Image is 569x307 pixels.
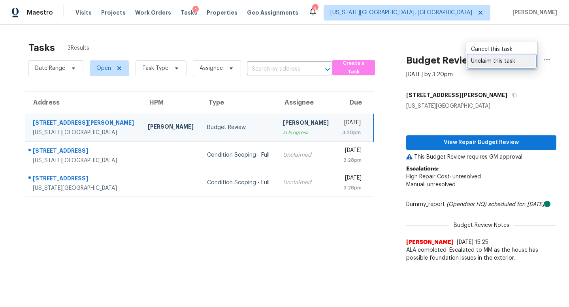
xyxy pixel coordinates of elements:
[342,184,362,192] div: 3:28pm
[342,129,361,137] div: 3:20pm
[413,138,550,148] span: View Repair Budget Review
[207,151,270,159] div: Condition Scoping - Full
[247,63,310,75] input: Search by address
[335,92,374,114] th: Due
[141,92,201,114] th: HPM
[447,202,486,207] i: (Opendoor HQ)
[507,88,518,102] button: Copy Address
[406,102,556,110] div: [US_STATE][GEOGRAPHIC_DATA]
[322,64,333,75] button: Open
[330,9,472,17] span: [US_STATE][GEOGRAPHIC_DATA], [GEOGRAPHIC_DATA]
[33,157,135,165] div: [US_STATE][GEOGRAPHIC_DATA]
[283,179,330,187] div: Unclaimed
[33,174,135,184] div: [STREET_ADDRESS]
[406,166,439,172] b: Escalations:
[312,5,318,13] div: 6
[200,64,223,72] span: Assignee
[33,119,135,129] div: [STREET_ADDRESS][PERSON_NAME]
[142,64,168,72] span: Task Type
[509,9,557,17] span: [PERSON_NAME]
[342,156,362,164] div: 3:28pm
[33,129,135,137] div: [US_STATE][GEOGRAPHIC_DATA]
[342,174,362,184] div: [DATE]
[207,179,270,187] div: Condition Scoping - Full
[332,60,375,75] button: Create a Task
[457,240,488,245] span: [DATE] 15:25
[75,9,92,17] span: Visits
[207,9,237,17] span: Properties
[449,221,514,229] span: Budget Review Notes
[488,202,544,207] i: scheduled for: [DATE]
[35,64,65,72] span: Date Range
[471,45,533,53] div: Cancel this task
[406,246,556,262] span: ALA completed. Escalated to MM as the house has possible foundation issues in the exterior.
[27,9,53,17] span: Maestro
[28,44,55,52] h2: Tasks
[96,64,111,72] span: Open
[283,119,330,129] div: [PERSON_NAME]
[406,91,507,99] h5: [STREET_ADDRESS][PERSON_NAME]
[181,10,197,15] span: Tasks
[201,92,277,114] th: Type
[33,184,135,192] div: [US_STATE][GEOGRAPHIC_DATA]
[406,200,556,208] div: Dummy_report
[283,151,330,159] div: Unclaimed
[406,153,556,161] p: This Budget Review requires GM approval
[406,71,453,79] div: [DATE] by 3:20pm
[283,129,330,137] div: In Progress
[148,123,194,133] div: [PERSON_NAME]
[101,9,126,17] span: Projects
[247,9,298,17] span: Geo Assignments
[33,147,135,157] div: [STREET_ADDRESS]
[336,59,371,77] span: Create a Task
[277,92,336,114] th: Assignee
[135,9,171,17] span: Work Orders
[192,6,199,14] div: 1
[406,135,556,150] button: View Repair Budget Review
[406,174,481,180] span: High Repair Cost: unresolved
[406,182,456,187] span: Manual: unresolved
[207,124,270,131] div: Budget Review
[342,119,361,129] div: [DATE]
[68,44,89,52] span: 3 Results
[471,57,533,65] div: Unclaim this task
[406,56,475,64] h2: Budget Review
[406,238,454,246] span: [PERSON_NAME]
[25,92,141,114] th: Address
[342,146,362,156] div: [DATE]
